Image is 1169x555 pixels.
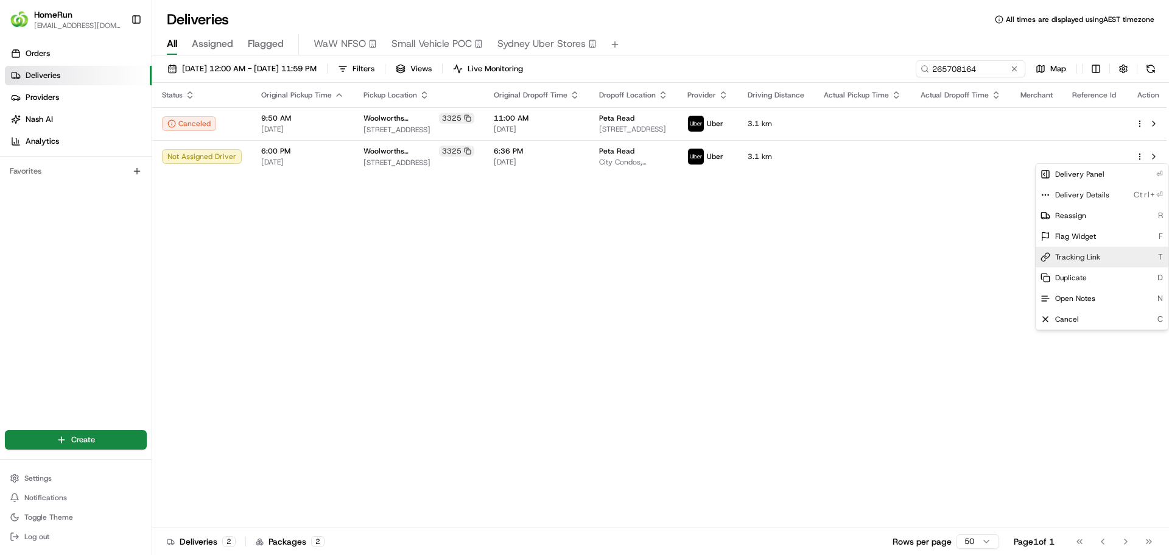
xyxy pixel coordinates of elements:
[1055,232,1096,241] span: Flag Widget
[1055,211,1086,221] span: Reassign
[1157,314,1164,325] span: C
[1158,252,1164,263] span: T
[1055,252,1100,262] span: Tracking Link
[1159,231,1164,242] span: F
[1055,169,1104,179] span: Delivery Panel
[1156,169,1164,180] span: ⏎
[1055,294,1095,303] span: Open Notes
[1157,272,1164,283] span: D
[1055,273,1087,283] span: Duplicate
[1158,210,1164,221] span: R
[1134,189,1164,200] span: Ctrl+⏎
[1157,293,1164,304] span: N
[1055,190,1109,200] span: Delivery Details
[1055,314,1079,324] span: Cancel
